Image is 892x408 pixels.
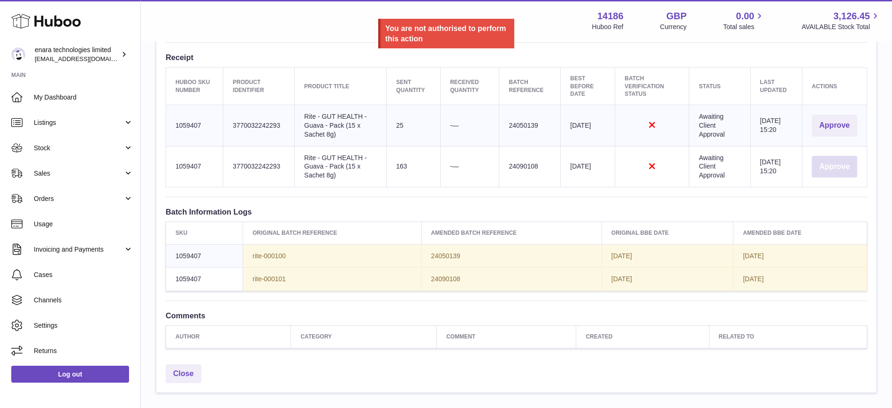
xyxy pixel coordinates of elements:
td: Awaiting Client Approval [689,146,750,187]
th: Status [689,68,750,105]
a: Close [166,364,201,384]
th: Product title [295,68,387,105]
strong: GBP [666,10,686,23]
th: SKU [166,222,243,244]
th: Sent Quantity [387,68,441,105]
span: rite-000100 [252,252,286,260]
td: [DATE] [561,105,615,146]
th: Last updated [750,68,802,105]
span: Total sales [723,23,765,31]
th: Created [576,326,709,348]
td: [DATE] [561,146,615,187]
td: -— [441,146,499,187]
span: [DATE] [611,275,632,283]
th: Batch Reference [499,68,561,105]
a: 0.00 Total sales [723,10,765,31]
td: 163 [387,146,441,187]
td: 1059407 [166,146,223,187]
th: Author [166,326,291,348]
td: 24090108 [499,146,561,187]
span: 1059407 [175,275,201,283]
a: 3,126.45 AVAILABLE Stock Total [801,10,881,31]
div: Huboo Ref [592,23,624,31]
th: Comment [437,326,576,348]
th: Actions [802,68,867,105]
h3: Batch Information Logs [166,207,867,217]
td: [DATE] 15:20 [750,105,802,146]
button: Approve [812,156,857,178]
span: Invoicing and Payments [34,245,123,254]
h3: Receipt [166,52,867,62]
td: -— [441,105,499,146]
img: internalAdmin-14186@internal.huboo.com [11,47,25,62]
th: Received Quantity [441,68,499,105]
td: [DATE] 15:20 [750,146,802,187]
span: 24050139 [431,252,460,260]
div: You are not authorised to perform this action [385,23,510,44]
span: Stock [34,144,123,153]
span: Returns [34,346,133,355]
th: Best Before Date [561,68,615,105]
th: Product Identifier [223,68,295,105]
span: AVAILABLE Stock Total [801,23,881,31]
td: 1059407 [166,105,223,146]
td: Rite - GUT HEALTH - Guava - Pack (15 x Sachet 8g) [295,146,387,187]
span: Usage [34,220,133,229]
td: Rite - GUT HEALTH - Guava - Pack (15 x Sachet 8g) [295,105,387,146]
a: Log out [11,366,129,383]
th: Category [291,326,437,348]
span: [EMAIL_ADDRESS][DOMAIN_NAME] [35,55,138,62]
th: Amended Batch Reference [421,222,602,244]
span: [DATE] [743,252,763,260]
span: Listings [34,118,123,127]
span: Channels [34,296,133,305]
span: Cases [34,270,133,279]
span: 1059407 [175,252,201,260]
td: 3770032242293 [223,105,295,146]
span: Sales [34,169,123,178]
th: Original BBE Date [602,222,733,244]
span: [DATE] [743,275,763,283]
td: 3770032242293 [223,146,295,187]
span: rite-000101 [252,275,286,283]
span: My Dashboard [34,93,133,102]
span: 0.00 [736,10,755,23]
div: enara technologies limited [35,46,119,63]
span: 24090108 [431,275,460,283]
th: Amended BBE Date [733,222,867,244]
div: Currency [660,23,687,31]
td: 25 [387,105,441,146]
strong: 14186 [597,10,624,23]
th: Original Batch Reference [243,222,421,244]
button: Approve [812,115,857,137]
h3: Comments [166,310,867,321]
td: Awaiting Client Approval [689,105,750,146]
th: Huboo SKU Number [166,68,223,105]
span: Settings [34,321,133,330]
span: 3,126.45 [833,10,870,23]
th: Batch Verification Status [615,68,689,105]
th: Related to [709,326,867,348]
td: 24050139 [499,105,561,146]
span: [DATE] [611,252,632,260]
span: Orders [34,194,123,203]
